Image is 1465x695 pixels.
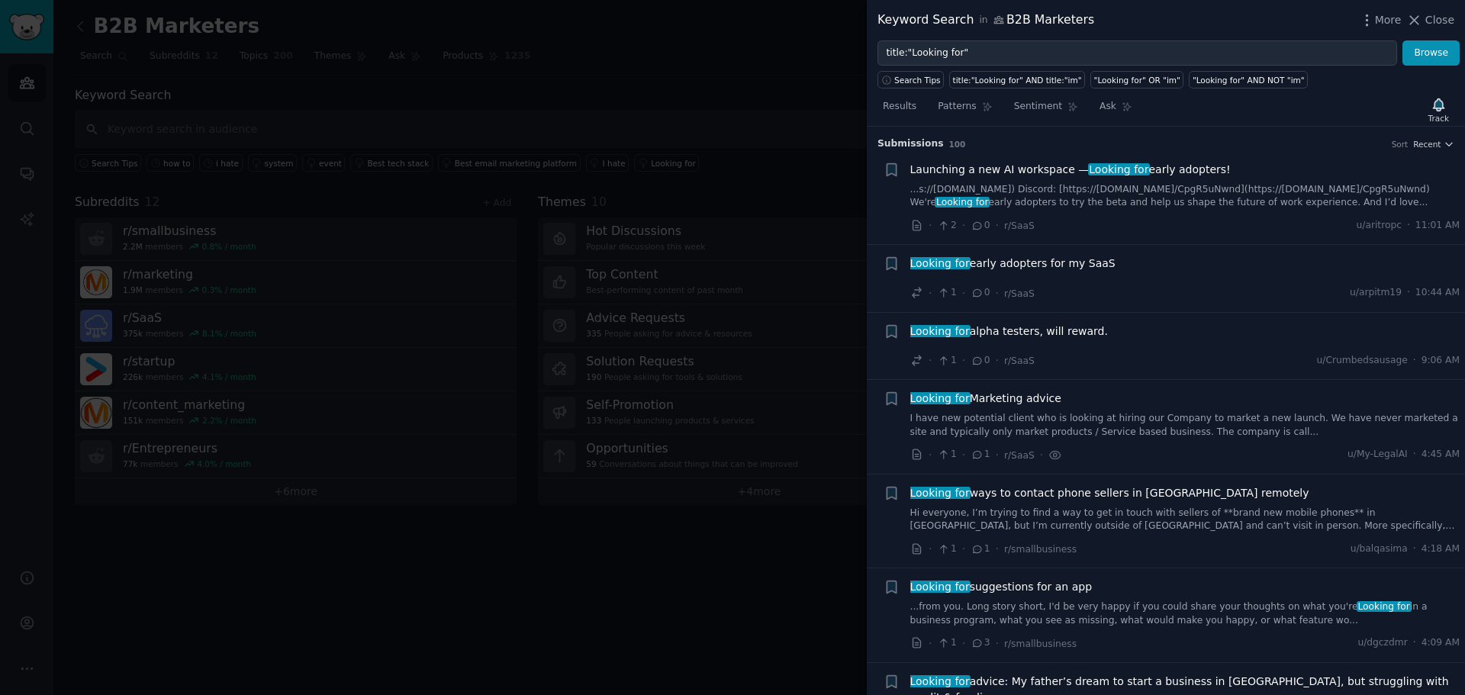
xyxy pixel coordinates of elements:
[929,285,932,301] span: ·
[1425,12,1454,28] span: Close
[1090,71,1183,88] a: "Looking for" OR "im"
[996,447,999,463] span: ·
[1407,286,1410,300] span: ·
[996,541,999,557] span: ·
[910,412,1460,439] a: I have new potential client who is looking at hiring our Company to market a new launch. We have ...
[971,542,990,556] span: 1
[894,75,941,85] span: Search Tips
[910,600,1460,627] a: ...from you. Long story short, I'd be very happy if you could share your thoughts on what you'reL...
[971,286,990,300] span: 0
[979,14,987,27] span: in
[1422,636,1460,650] span: 4:09 AM
[962,541,965,557] span: ·
[962,217,965,233] span: ·
[1009,95,1083,126] a: Sentiment
[883,100,916,114] span: Results
[962,285,965,301] span: ·
[929,541,932,557] span: ·
[1189,71,1308,88] a: "Looking for" AND NOT "im"
[1317,354,1408,368] span: u/Crumbedsausage
[1347,448,1408,462] span: u/My-LegalAI
[910,256,1116,272] a: Looking forearly adopters for my SaaS
[909,325,971,337] span: Looking for
[1392,139,1409,150] div: Sort
[909,675,971,687] span: Looking for
[909,581,971,593] span: Looking for
[935,197,990,208] span: Looking for
[1193,75,1305,85] div: "Looking for" AND NOT "im"
[910,579,1093,595] a: Looking forsuggestions for an app
[910,507,1460,533] a: Hi everyone, I’m trying to find a way to get in touch with sellers of **brand new mobile phones**...
[910,579,1093,595] span: suggestions for an app
[1415,219,1460,233] span: 11:01 AM
[1357,601,1412,612] span: Looking for
[1407,219,1410,233] span: ·
[1088,163,1151,175] span: Looking for
[910,162,1231,178] a: Launching a new AI workspace —Looking forearly adopters!
[1413,636,1416,650] span: ·
[962,447,965,463] span: ·
[1406,12,1454,28] button: Close
[1040,447,1043,463] span: ·
[1422,354,1460,368] span: 9:06 AM
[929,352,932,368] span: ·
[1359,12,1402,28] button: More
[1100,100,1116,114] span: Ask
[1402,40,1460,66] button: Browse
[910,162,1231,178] span: Launching a new AI workspace — early adopters!
[1351,542,1408,556] span: u/balqasima
[909,487,971,499] span: Looking for
[910,323,1108,339] a: Looking foralpha testers, will reward.
[929,217,932,233] span: ·
[971,448,990,462] span: 1
[996,635,999,652] span: ·
[971,354,990,368] span: 0
[937,354,956,368] span: 1
[937,286,956,300] span: 1
[909,257,971,269] span: Looking for
[1413,139,1454,150] button: Recent
[1357,219,1402,233] span: u/aritropc
[1423,94,1454,126] button: Track
[1413,139,1441,150] span: Recent
[953,75,1082,85] div: title:"Looking for" AND title:"im"
[1350,286,1402,300] span: u/arpitm19
[909,392,971,404] span: Looking for
[937,636,956,650] span: 1
[971,219,990,233] span: 0
[877,11,1094,30] div: Keyword Search B2B Marketers
[996,352,999,368] span: ·
[1428,113,1449,124] div: Track
[1413,448,1416,462] span: ·
[949,71,1085,88] a: title:"Looking for" AND title:"im"
[910,485,1309,501] a: Looking forways to contact phone sellers in [GEOGRAPHIC_DATA] remotely
[1422,448,1460,462] span: 4:45 AM
[1004,356,1035,366] span: r/SaaS
[910,391,1061,407] a: Looking forMarketing advice
[1413,354,1416,368] span: ·
[877,71,944,88] button: Search Tips
[1094,95,1138,126] a: Ask
[932,95,997,126] a: Patterns
[1004,288,1035,299] span: r/SaaS
[937,219,956,233] span: 2
[996,285,999,301] span: ·
[1375,12,1402,28] span: More
[1004,450,1035,461] span: r/SaaS
[1004,544,1077,555] span: r/smallbusiness
[910,485,1309,501] span: ways to contact phone sellers in [GEOGRAPHIC_DATA] remotely
[938,100,976,114] span: Patterns
[949,140,966,149] span: 100
[962,635,965,652] span: ·
[877,137,944,151] span: Submission s
[1413,542,1416,556] span: ·
[877,95,922,126] a: Results
[1094,75,1180,85] div: "Looking for" OR "im"
[1422,542,1460,556] span: 4:18 AM
[910,323,1108,339] span: alpha testers, will reward.
[1014,100,1062,114] span: Sentiment
[929,635,932,652] span: ·
[996,217,999,233] span: ·
[910,391,1061,407] span: Marketing advice
[929,447,932,463] span: ·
